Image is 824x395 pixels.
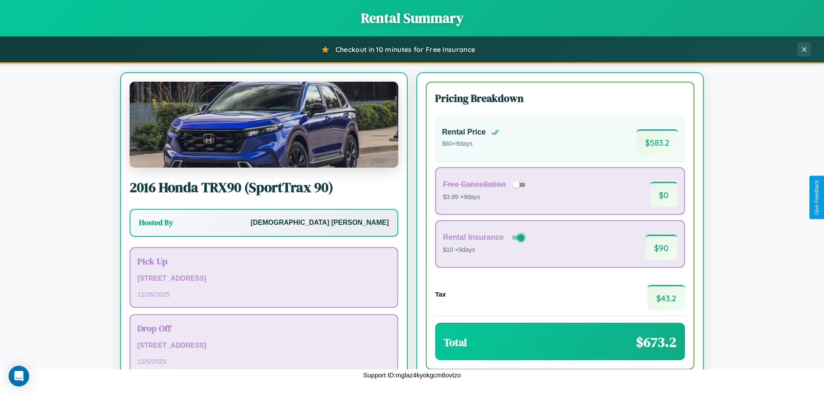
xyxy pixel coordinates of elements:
[137,273,391,285] p: [STREET_ADDRESS]
[648,285,685,310] span: $ 43.2
[645,235,677,260] span: $ 90
[435,291,446,298] h4: Tax
[443,180,506,189] h4: Free Cancellation
[137,288,391,300] p: 11 / 26 / 2025
[130,82,398,168] img: Honda TRX90 (SportTrax 90)
[814,180,820,215] div: Give Feedback
[130,178,398,197] h2: 2016 Honda TRX90 (SportTrax 90)
[650,182,677,207] span: $ 0
[442,138,500,150] p: $ 60 × 9 days
[9,9,815,28] h1: Rental Summary
[9,366,29,386] div: Open Intercom Messenger
[137,355,391,367] p: 12 / 5 / 2025
[137,340,391,352] p: [STREET_ADDRESS]
[137,255,391,267] h3: Pick Up
[636,333,676,352] span: $ 673.2
[442,128,486,137] h4: Rental Price
[443,192,528,203] p: $3.99 × 9 days
[443,233,504,242] h4: Rental Insurance
[363,369,461,381] p: Support ID: mglaz4kyokgcm8ovtzo
[435,91,685,105] h3: Pricing Breakdown
[636,129,678,155] span: $ 583.2
[251,217,389,229] p: [DEMOGRAPHIC_DATA] [PERSON_NAME]
[336,45,475,54] span: Checkout in 10 minutes for Free Insurance
[444,335,467,349] h3: Total
[137,322,391,334] h3: Drop Off
[443,245,526,256] p: $10 × 9 days
[139,217,173,228] h3: Hosted By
